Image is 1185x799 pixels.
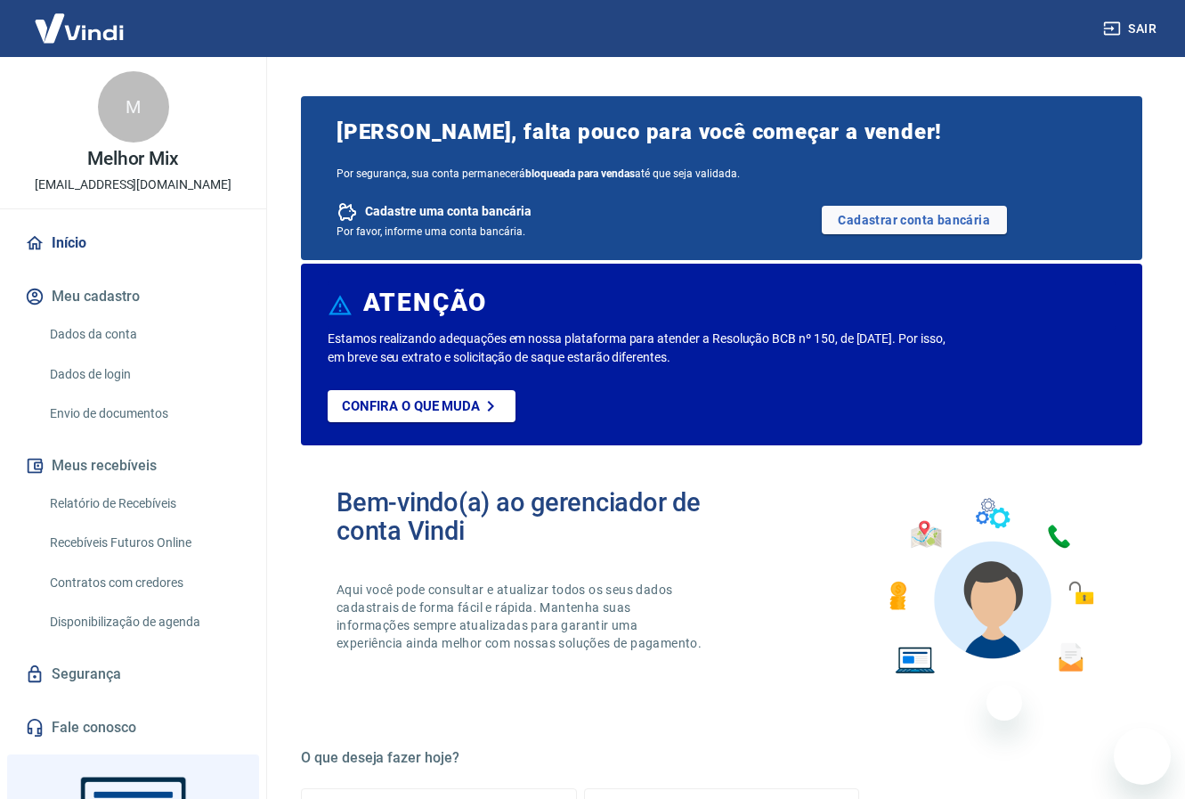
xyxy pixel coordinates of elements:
[21,277,245,316] button: Meu cadastro
[337,118,1107,146] span: [PERSON_NAME], falta pouco para você começar a vender!
[822,206,1007,234] a: Cadastrar conta bancária
[337,581,705,652] p: Aqui você pode consultar e atualizar todos os seus dados cadastrais de forma fácil e rápida. Mant...
[986,685,1022,721] iframe: Fechar mensagem
[43,485,245,522] a: Relatório de Recebíveis
[337,225,525,238] span: Por favor, informe uma conta bancária.
[98,71,169,143] div: M
[873,488,1107,685] img: Imagem de um avatar masculino com diversos icones exemplificando as funcionalidades do gerenciado...
[525,167,635,180] b: bloqueada para vendas
[328,330,958,367] p: Estamos realizando adequações em nossa plataforma para atender a Resolução BCB nº 150, de [DATE]....
[35,175,231,194] p: [EMAIL_ADDRESS][DOMAIN_NAME]
[365,203,532,220] span: Cadastre uma conta bancária
[43,395,245,432] a: Envio de documentos
[337,488,722,545] h2: Bem-vindo(a) ao gerenciador de conta Vindi
[342,398,480,414] p: Confira o que muda
[43,525,245,561] a: Recebíveis Futuros Online
[363,294,487,312] h6: ATENÇÃO
[328,390,515,422] a: Confira o que muda
[21,224,245,263] a: Início
[1114,728,1171,785] iframe: Botão para abrir a janela de mensagens
[87,150,180,168] p: Melhor Mix
[21,655,245,694] a: Segurança
[21,708,245,747] a: Fale conosco
[21,446,245,485] button: Meus recebíveis
[337,167,1107,180] span: Por segurança, sua conta permanecerá até que seja validada.
[301,749,1142,767] h5: O que deseja fazer hoje?
[43,356,245,393] a: Dados de login
[43,604,245,640] a: Disponibilização de agenda
[43,565,245,601] a: Contratos com credores
[1100,12,1164,45] button: Sair
[43,316,245,353] a: Dados da conta
[21,1,137,55] img: Vindi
